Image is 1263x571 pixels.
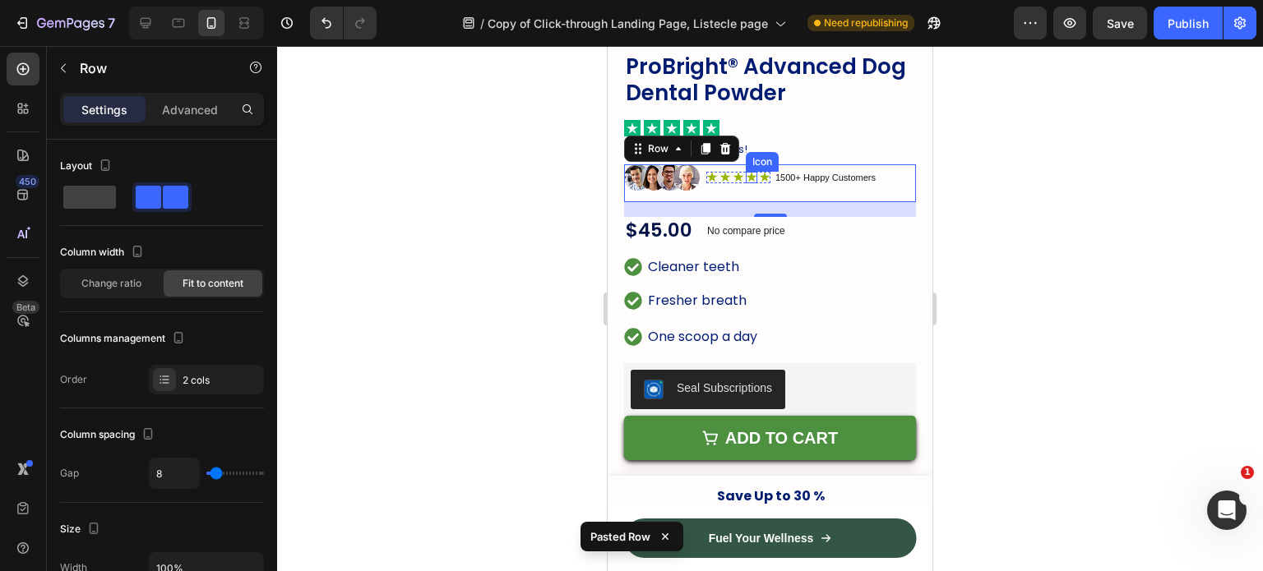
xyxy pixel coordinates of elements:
div: Undo/Redo [310,7,377,39]
p: 7 [108,13,115,33]
div: Column width [60,242,147,264]
span: / [480,15,484,32]
p: Advanced [162,101,218,118]
input: Auto [150,458,199,488]
div: 450 [16,175,39,188]
div: Publish [1168,15,1209,32]
span: Save [1107,16,1134,30]
span: Copy of Click-through Landing Page, Listecle page [488,15,768,32]
div: Layout [60,155,115,177]
p: Settings [81,101,127,118]
span: Fit to content [183,276,243,291]
span: Need republishing [824,16,908,30]
iframe: Intercom live chat [1207,490,1247,530]
button: 7 [7,7,123,39]
div: Columns management [60,328,188,350]
button: Save [1093,7,1147,39]
p: Pasted Row [590,528,650,545]
div: 2 cols [183,373,260,388]
span: 1 [1241,466,1254,479]
div: Gap [60,466,79,481]
div: Beta [12,301,39,314]
button: Publish [1154,7,1223,39]
div: Order [60,372,87,387]
div: Column spacing [60,424,158,446]
p: Row [80,58,220,78]
span: Change ratio [81,276,141,291]
div: Size [60,518,104,541]
iframe: Design area [608,46,932,571]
